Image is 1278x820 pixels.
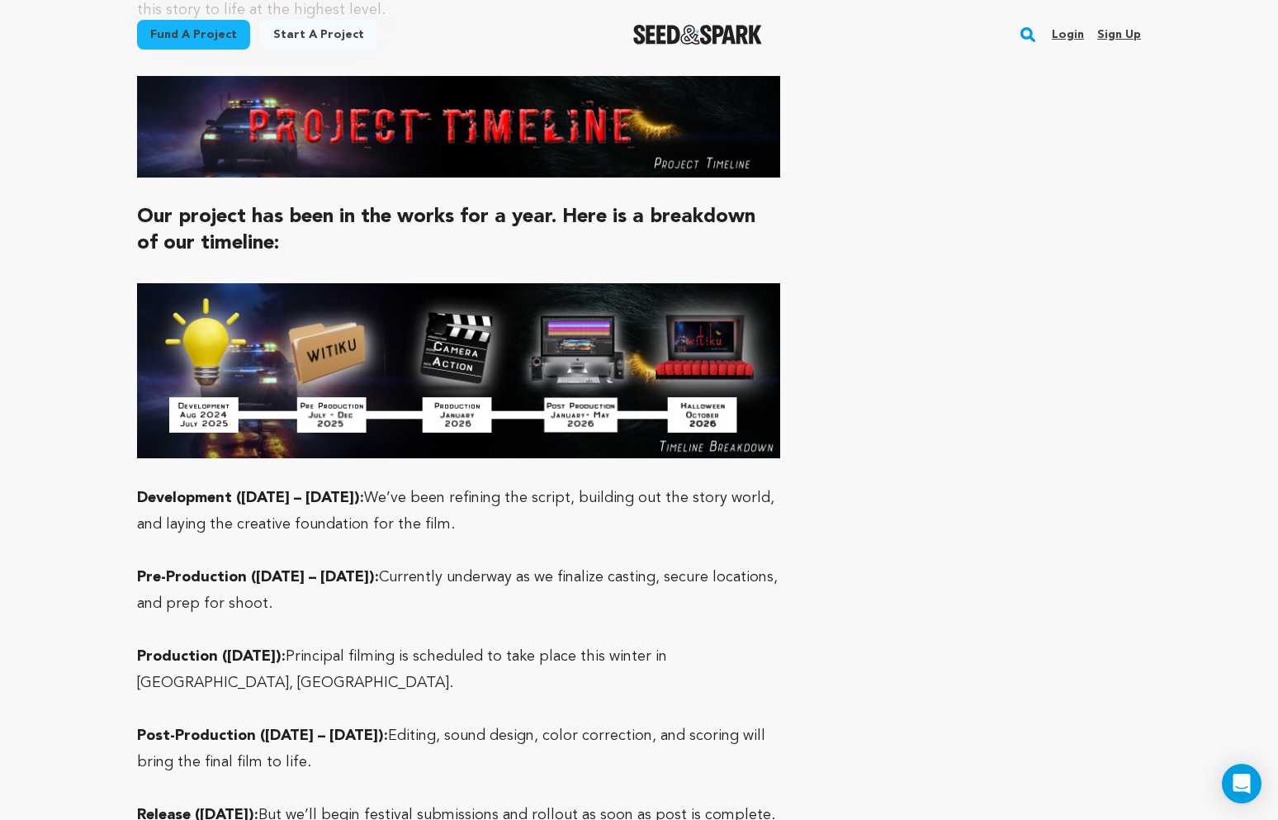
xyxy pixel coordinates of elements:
strong: Development ([DATE] – [DATE]): [137,491,364,505]
p: We’ve been refining the script, building out the story world, and laying the creative foundation ... [137,485,780,538]
h2: Our project has been in the works for a year. Here is a breakdown of our timeline: [137,204,780,257]
a: Login [1052,21,1084,48]
a: Start a project [260,20,377,50]
div: Open Intercom Messenger [1222,764,1261,803]
img: 1754706945-vbvbvbv.jpg [137,76,780,178]
img: 1754716248-tL.jpg [137,283,780,458]
img: Seed&Spark Logo Dark Mode [633,25,763,45]
strong: Pre-Production ([DATE] – [DATE]): [137,570,379,585]
strong: Post-Production ([DATE] – [DATE]): [137,728,388,743]
p: Principal filming is scheduled to take place this winter in [GEOGRAPHIC_DATA], [GEOGRAPHIC_DATA]. [137,643,780,696]
p: Currently underway as we finalize casting, secure locations, and prep for shoot. [137,564,780,617]
a: Fund a project [137,20,250,50]
a: Sign up [1097,21,1141,48]
p: Editing, sound design, color correction, and scoring will bring the final film to life. [137,723,780,775]
a: Seed&Spark Homepage [633,25,763,45]
strong: Production ([DATE]): [137,649,286,664]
